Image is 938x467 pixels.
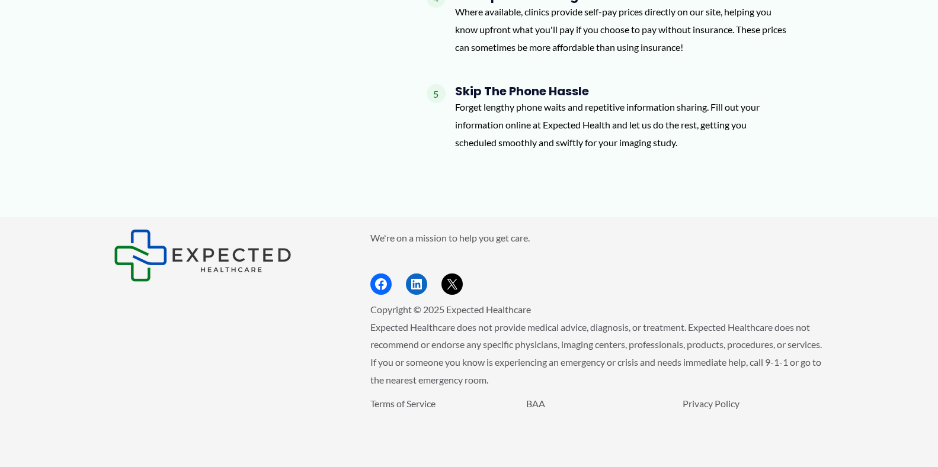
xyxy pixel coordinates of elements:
a: Privacy Policy [683,398,739,409]
aside: Footer Widget 2 [370,229,825,295]
span: Expected Healthcare does not provide medical advice, diagnosis, or treatment. Expected Healthcare... [370,321,822,385]
span: Copyright © 2025 Expected Healthcare [370,304,531,315]
img: Expected Healthcare Logo - side, dark font, small [114,229,292,282]
a: BAA [526,398,545,409]
aside: Footer Widget 1 [114,229,341,282]
p: We're on a mission to help you get care. [370,229,825,247]
span: 5 [427,84,446,103]
a: Terms of Service [370,398,436,409]
p: Where available, clinics provide self-pay prices directly on our site, helping you know upfront w... [455,3,787,56]
p: Forget lengthy phone waits and repetitive information sharing. Fill out your information online a... [455,98,787,151]
aside: Footer Widget 3 [370,395,825,439]
h4: Skip the Phone Hassle [455,84,787,98]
